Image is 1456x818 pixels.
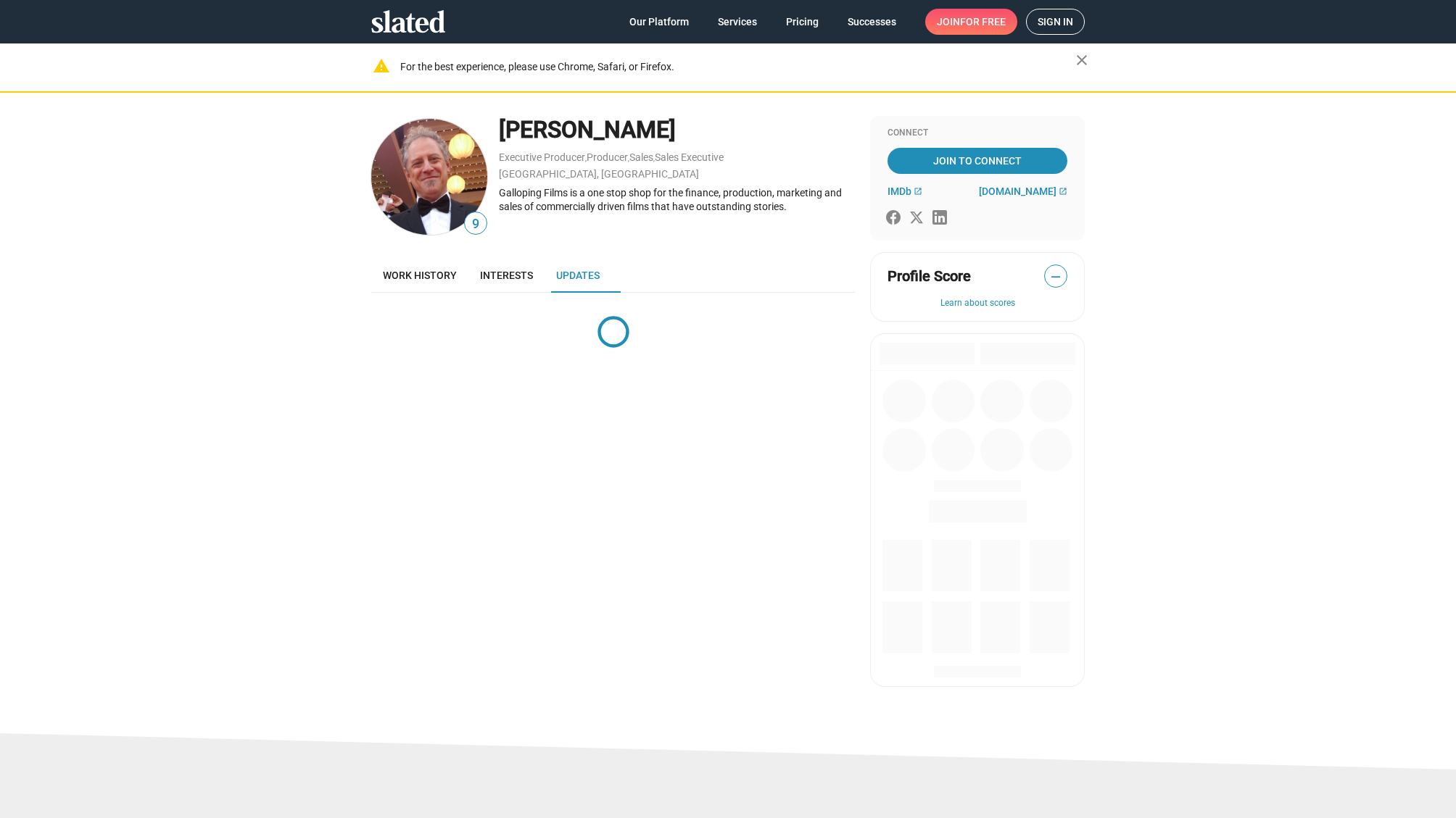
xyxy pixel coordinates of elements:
span: 9 [465,214,487,234]
div: For the best experience, please use Chrome, Safari, or Firefox. [400,57,1076,77]
span: Interests [480,270,533,281]
mat-icon: open_in_new [914,187,922,196]
span: Join To Connect [890,148,1064,174]
mat-icon: warning [373,57,390,75]
span: Work history [383,270,457,281]
div: Connect [888,128,1067,139]
span: , [628,154,629,162]
a: Joinfor free [925,9,1017,35]
span: , [653,154,655,162]
a: Sign in [1026,9,1085,35]
a: [GEOGRAPHIC_DATA], [GEOGRAPHIC_DATA] [499,168,699,180]
a: Sales Executive [655,151,724,163]
span: IMDb [888,185,911,197]
span: [DOMAIN_NAME] [979,185,1056,197]
span: Updates [556,270,600,281]
a: Successes [836,9,908,35]
div: [PERSON_NAME] [499,114,856,146]
a: Sales [629,151,653,163]
span: Profile Score [888,267,971,286]
a: [DOMAIN_NAME] [979,185,1067,197]
span: Our Platform [629,9,689,35]
span: Sign in [1038,9,1073,34]
mat-icon: open_in_new [1059,187,1067,196]
span: — [1045,267,1067,286]
span: Join [937,9,1006,35]
img: Carlos Alperin [371,119,487,235]
a: IMDb [888,185,922,197]
mat-icon: close [1073,51,1091,69]
span: for free [960,9,1006,35]
span: Services [718,9,757,35]
a: Interests [468,258,545,293]
a: Executive Producer [499,151,585,163]
span: , [585,154,587,162]
a: Updates [545,258,611,293]
a: Producer [587,151,628,163]
a: Pricing [774,9,830,35]
button: Learn about scores [888,298,1067,309]
a: Work history [371,258,468,293]
span: Successes [848,9,896,35]
a: Join To Connect [888,148,1067,174]
a: Services [706,9,769,35]
span: Pricing [786,9,819,35]
div: Galloping Films is a one stop shop for the finance, production, marketing and sales of commercial... [499,186,856,213]
a: Our Platform [618,9,700,35]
